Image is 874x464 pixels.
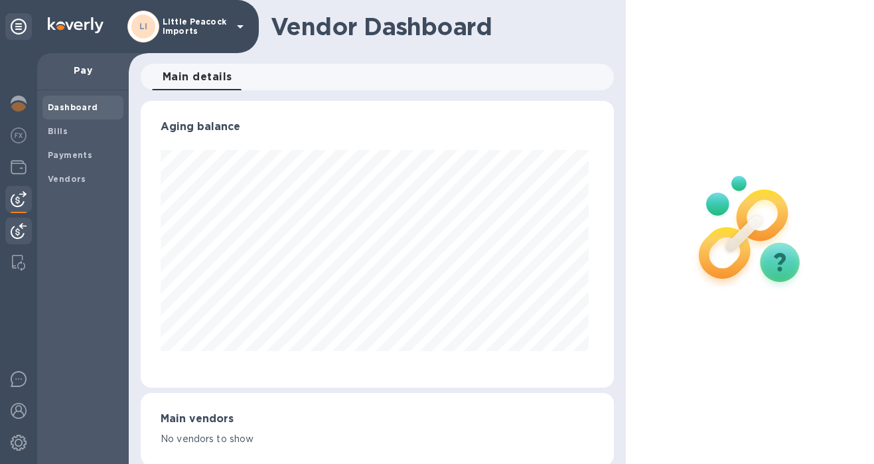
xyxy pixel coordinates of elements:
[48,102,98,112] b: Dashboard
[11,159,27,175] img: Wallets
[48,126,68,136] b: Bills
[5,13,32,40] div: Unpin categories
[163,17,229,36] p: Little Peacock Imports
[11,127,27,143] img: Foreign exchange
[48,17,104,33] img: Logo
[48,150,92,160] b: Payments
[271,13,605,40] h1: Vendor Dashboard
[161,432,594,446] p: No vendors to show
[161,121,594,133] h3: Aging balance
[163,68,232,86] span: Main details
[161,413,594,425] h3: Main vendors
[48,64,118,77] p: Pay
[139,21,148,31] b: LI
[48,174,86,184] b: Vendors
